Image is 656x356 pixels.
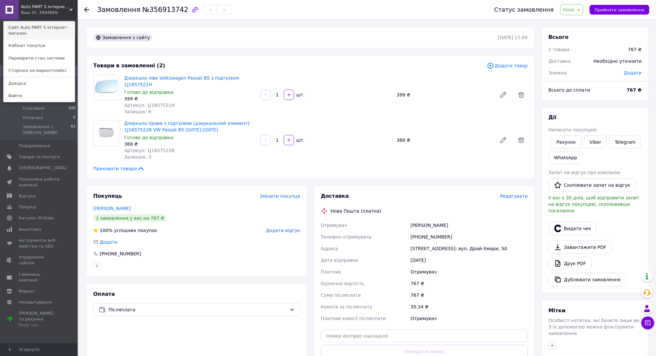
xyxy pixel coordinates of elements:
span: Маркет [19,288,35,294]
span: Додати [624,70,642,75]
a: Дзеркало ліве Volkswagen Passat B5 з підігрівом 1J1857521H [124,75,239,87]
a: WhatsApp [549,151,583,164]
button: Дублювати замовлення [549,273,626,286]
a: Перевірити стан системи [4,52,75,64]
span: Мітки [549,307,566,314]
span: Дата відправки [321,258,358,263]
span: Знижка [549,70,567,75]
span: 2 товари [549,47,570,52]
span: 61 [71,124,75,136]
b: 767 ₴ [627,87,642,93]
span: [PERSON_NAME] та рахунки [19,310,60,328]
div: 1 замовлення у вас на 767 ₴ [93,214,167,222]
span: Налаштування [19,299,52,305]
span: Готово до відправки [124,135,173,140]
button: Скопіювати запит на відгук [549,178,636,192]
span: У вас є 30 днів, щоб відправити запит на відгук покупцеві, скопіювавши посилання. [549,195,639,213]
div: 767 ₴ [409,289,529,301]
div: Замовлення з сайту [93,34,152,41]
span: Покупець [93,193,122,199]
span: 229 [69,106,75,111]
span: №356913742 [142,6,188,14]
div: шт. [295,137,305,143]
span: Аналітика [19,227,41,232]
div: Статус замовлення [495,6,554,13]
span: Гаманець компанії [19,272,60,283]
span: Управління сайтом [19,254,60,266]
span: Платник комісії післяплати [321,316,386,321]
a: Сайт Аuto PART S інтернет-магазин [4,21,75,39]
div: Отримувач [409,313,529,324]
span: 100% [100,228,113,233]
div: Повернутися назад [84,6,89,13]
div: 767 ₴ [409,278,529,289]
span: [DEMOGRAPHIC_DATA] [19,165,67,171]
div: 368 ₴ [394,136,494,145]
button: Прийняти замовлення [590,5,650,15]
span: Аuto PART S інтернет-магазин [21,4,70,10]
span: Телефон отримувача [321,234,372,239]
span: Комісія за післяплату [321,304,372,309]
a: Довідка [4,77,75,90]
div: шт. [295,92,305,98]
div: [PHONE_NUMBER] [409,231,529,243]
button: Чат з покупцем [641,317,654,329]
span: Написати покупцеві [549,127,597,132]
span: Прийняти замовлення [595,7,644,12]
span: Платник [321,269,341,274]
a: Telegram [609,136,641,149]
a: Кабінет покупця [4,39,75,52]
span: Товари та послуги [19,154,60,160]
span: Залишок: 3 [124,154,151,160]
a: Вийти [4,90,75,102]
span: Каталог ProSale [19,215,54,221]
span: Запит на відгук про компанію [549,170,620,175]
div: 767 ₴ [628,46,642,53]
span: Покупці [19,204,36,210]
span: Додати товар [487,62,528,69]
span: Доставка [321,193,349,199]
div: 399 ₴ [394,90,494,99]
span: Оплата [93,291,115,297]
span: Артикул: 1J1857521H [124,103,175,108]
a: Редагувати [497,88,510,101]
div: 35.34 ₴ [409,301,529,313]
div: успішних покупок [93,227,157,234]
span: Адреса [321,246,338,251]
span: Видалити [515,134,528,147]
a: Сторінка на маркетплейсі [4,64,75,77]
span: Оплачені [23,115,43,121]
div: Ваш ID: 3944669 [21,10,48,16]
span: Нове [563,7,575,12]
button: Рахунок [551,136,582,149]
div: Необхідно уточнити [590,54,646,68]
span: Інструменти веб-майстра та SEO [19,238,60,249]
img: Дзеркало праве з підігрівом (дзеркальний елемент) 1J1857522B VW Passat B5 1996-2000 [94,124,119,142]
div: [STREET_ADDRESS]: вул. Драй-Хмари, 50 [409,243,529,254]
div: [PHONE_NUMBER] [99,250,142,257]
span: 0 [73,115,75,121]
span: Повідомлення [19,143,50,149]
span: Дії [549,114,557,120]
div: [DATE] [409,254,529,266]
div: Нова Пошта (платна) [329,208,383,214]
span: Отримувач [321,223,347,228]
span: Замовлення [97,6,140,14]
time: [DATE] 17:04 [498,35,528,40]
span: Відгуки [19,193,36,199]
span: Залишок: 6 [124,109,151,114]
span: Змінити покупця [260,194,300,199]
span: Скасовані [23,106,45,111]
span: Показники роботи компанії [19,176,60,188]
a: Друк PDF [549,257,592,270]
span: Артикул: 1J1857522B [124,148,175,153]
button: Видати чек [549,222,597,235]
span: Особисті нотатки, які бачите лише ви. З їх допомогою можна фільтрувати замовлення [549,318,641,336]
div: 368 ₴ [124,141,255,147]
a: Завантажити PDF [549,240,612,254]
span: Сума післяплати [321,293,361,298]
span: Редагувати [500,194,528,199]
div: 399 ₴ [124,95,255,102]
span: Товари в замовленні (2) [93,62,165,69]
span: Доставка [549,59,571,64]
